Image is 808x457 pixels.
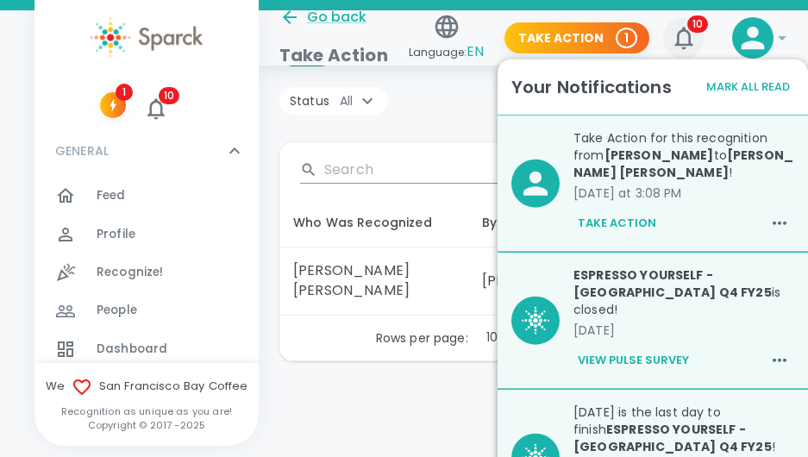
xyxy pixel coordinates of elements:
[468,247,612,316] td: [PERSON_NAME]
[34,404,259,418] p: Recognition as unique as you are!
[34,291,259,329] a: People
[34,216,259,254] a: Profile
[573,209,661,238] button: Take Action
[300,161,317,178] svg: Search
[604,147,714,164] b: [PERSON_NAME]
[140,92,172,125] button: 10
[279,41,388,69] h1: Take Action
[511,73,672,101] h6: Your Notifications
[573,147,793,181] b: [PERSON_NAME] [PERSON_NAME]
[573,346,693,375] button: View Pulse Survey
[116,84,133,101] span: 1
[482,212,598,233] div: By Whom
[279,247,468,316] td: [PERSON_NAME] [PERSON_NAME]
[573,185,794,202] p: [DATE] at 3:08 PM
[290,92,354,110] span: Status
[34,177,259,413] div: GENERAL
[573,266,772,301] b: ESPRESSO YOURSELF - [GEOGRAPHIC_DATA] Q4 FY25
[687,16,708,33] span: 10
[34,125,259,177] div: GENERAL
[702,73,794,100] button: Mark All Read
[279,7,366,28] button: Go back
[97,264,164,281] span: Recognize!
[376,329,468,347] p: Rows per page:
[467,41,484,61] span: EN
[55,142,109,160] p: GENERAL
[34,254,259,291] a: Recognize!
[573,129,794,181] p: Take Action for this recognition from to !
[34,177,259,215] a: Feed
[340,92,353,110] span: All
[97,341,167,358] span: Dashboard
[293,212,454,233] div: Who Was Recognized
[97,302,137,319] span: People
[573,421,772,455] b: ESPRESSO YOURSELF - [GEOGRAPHIC_DATA] Q4 FY25
[97,226,135,243] span: Profile
[504,22,649,54] button: Take Action 1
[573,404,794,455] p: [DATE] is the last day to finish !
[91,17,203,58] img: Sparck logo
[324,156,593,184] input: Search
[402,8,491,69] button: Language:EN
[624,29,629,47] p: 1
[409,41,484,64] span: Language:
[279,87,388,115] div: Status All
[663,17,705,59] button: 10
[34,418,259,432] p: Copyright © 2017 - 2025
[34,17,259,58] a: Sparck logo
[34,377,259,398] span: We San Francisco Bay Coffee
[100,92,126,118] button: 1
[34,330,259,368] a: Dashboard
[97,187,126,204] span: Feed
[482,329,534,346] div: 10 rows
[522,307,549,335] img: BQaiEiBogYIGKEBX0BIgaIGLCniC+Iy7N1stMIOgAAAABJRU5ErkJggg==
[573,266,794,318] p: is closed!
[159,87,179,104] span: 10
[573,322,794,339] p: [DATE]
